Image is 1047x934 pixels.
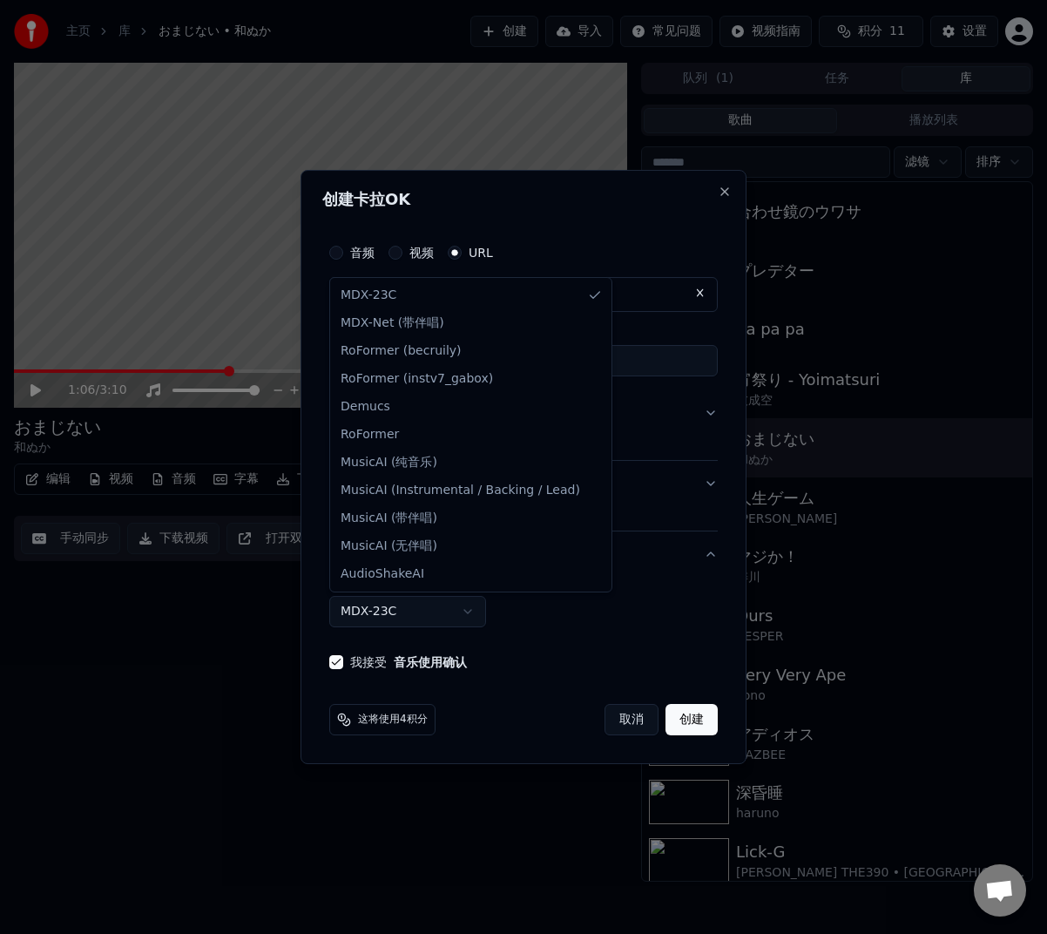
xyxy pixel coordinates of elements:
span: MDX-23C [341,287,396,304]
span: RoFormer (becruily) [341,342,462,360]
span: MusicAI (带伴唱) [341,510,437,527]
span: RoFormer (instv7_gabox) [341,370,493,388]
span: RoFormer [341,426,399,443]
span: MusicAI (无伴唱) [341,538,437,555]
span: MusicAI (纯音乐) [341,454,437,471]
span: MDX-Net (带伴唱) [341,315,444,332]
span: Demucs [341,398,390,416]
span: MusicAI (Instrumental / Backing / Lead) [341,482,580,499]
span: AudioShakeAI [341,565,424,583]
